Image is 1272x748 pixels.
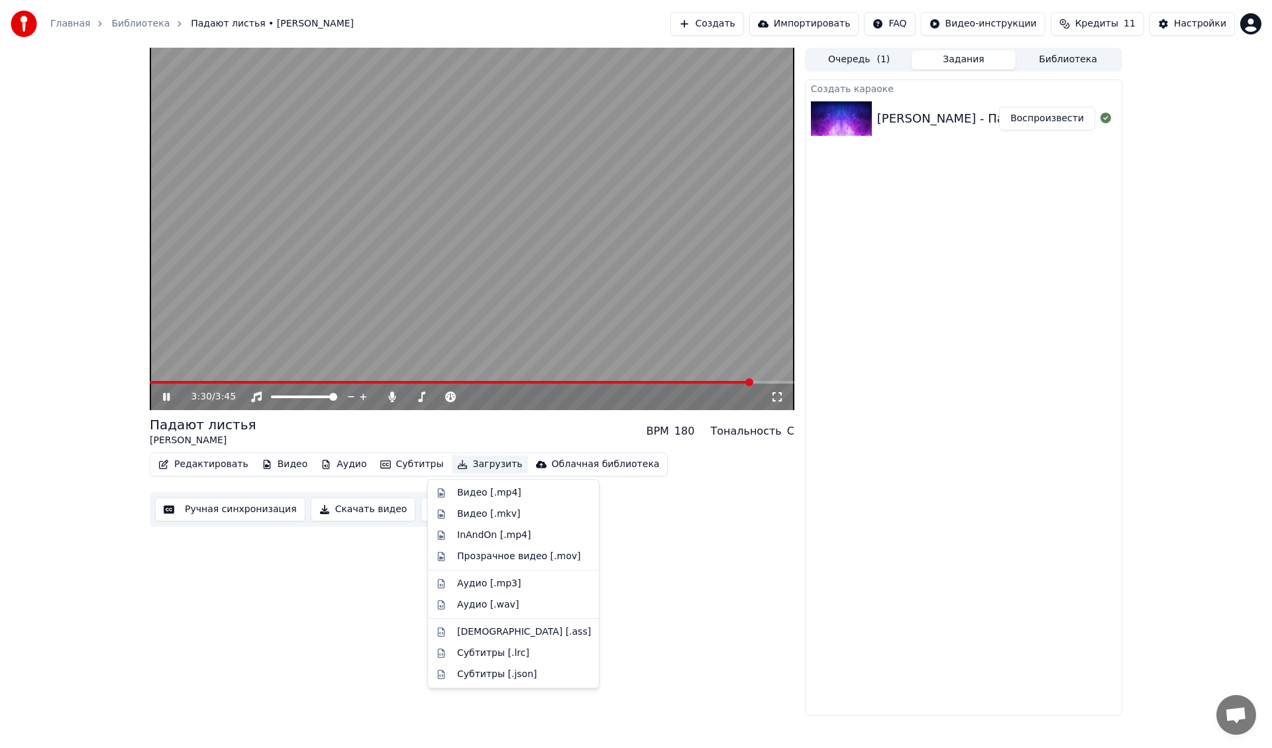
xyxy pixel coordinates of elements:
[457,647,529,660] div: Субтитры [.lrc]
[150,415,256,434] div: Падают листья
[457,625,591,639] div: [DEMOGRAPHIC_DATA] [.ass]
[256,455,313,474] button: Видео
[807,50,912,70] button: Очередь
[11,11,37,37] img: youka
[457,550,580,563] div: Прозрачное видео [.mov]
[457,508,520,521] div: Видео [.mkv]
[311,498,416,521] button: Скачать видео
[646,423,668,439] div: BPM
[670,12,743,36] button: Создать
[1051,12,1144,36] button: Кредиты11
[457,486,521,500] div: Видео [.mp4]
[457,668,537,681] div: Субтитры [.json]
[674,423,695,439] div: 180
[999,107,1095,131] button: Воспроизвести
[876,53,890,66] span: ( 1 )
[50,17,354,30] nav: breadcrumb
[452,455,528,474] button: Загрузить
[1216,695,1256,735] div: Открытый чат
[111,17,170,30] a: Библиотека
[749,12,859,36] button: Импортировать
[215,390,236,403] span: 3:45
[191,390,212,403] span: 3:30
[155,498,305,521] button: Ручная синхронизация
[1174,17,1226,30] div: Настройки
[864,12,915,36] button: FAQ
[806,80,1122,96] div: Создать караоке
[1124,17,1136,30] span: 11
[1149,12,1235,36] button: Настройки
[191,17,354,30] span: Падают листья • [PERSON_NAME]
[191,390,223,403] div: /
[787,423,794,439] div: C
[1016,50,1120,70] button: Библиотека
[153,455,254,474] button: Редактировать
[552,458,660,471] div: Облачная библиотека
[457,529,531,542] div: InAndOn [.mp4]
[150,434,256,447] div: [PERSON_NAME]
[457,577,521,590] div: Аудио [.mp3]
[921,12,1045,36] button: Видео-инструкции
[50,17,90,30] a: Главная
[315,455,372,474] button: Аудио
[710,423,781,439] div: Тональность
[1075,17,1118,30] span: Кредиты
[877,109,1084,128] div: [PERSON_NAME] - Падают листья
[912,50,1016,70] button: Задания
[375,455,449,474] button: Субтитры
[457,598,519,612] div: Аудио [.wav]
[421,498,577,521] button: Открыть двойной экран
